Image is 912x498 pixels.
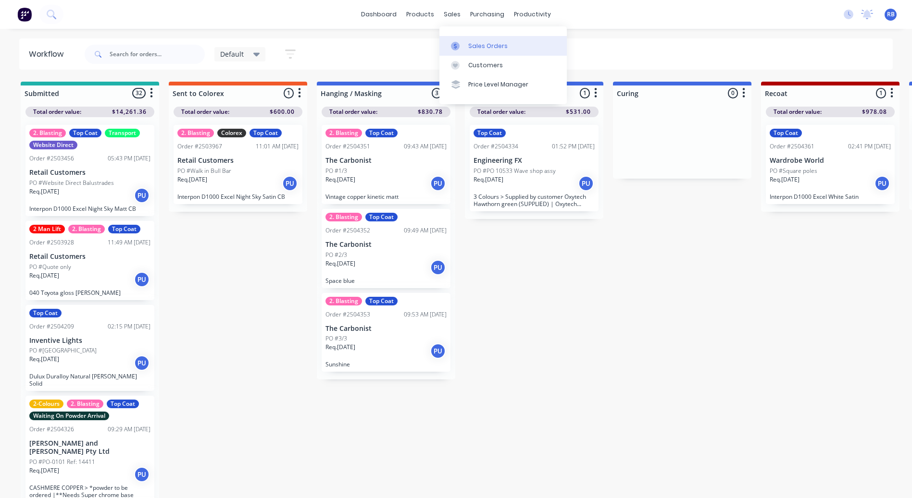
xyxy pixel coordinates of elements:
[29,154,74,163] div: Order #2503456
[465,7,509,22] div: purchasing
[29,466,59,475] p: Req. [DATE]
[110,45,205,64] input: Search for orders...
[177,142,222,151] div: Order #2503967
[365,129,398,137] div: Top Coat
[322,293,450,372] div: 2. BlastingTop CoatOrder #250435309:53 AM [DATE]The CarbonistPO #3/3Req.[DATE]PUSunshine
[29,225,65,233] div: 2 Man Lift
[468,80,528,89] div: Price Level Manager
[578,176,594,191] div: PU
[177,175,207,184] p: Req. [DATE]
[325,325,447,333] p: The Carbonist
[474,157,595,165] p: Engineering FX
[25,305,154,391] div: Top CoatOrder #250420902:15 PM [DATE]Inventive LightsPO #[GEOGRAPHIC_DATA]Req.[DATE]PUDulux Dural...
[29,346,97,355] p: PO #[GEOGRAPHIC_DATA]
[325,193,447,200] p: Vintage copper kinetic matt
[770,167,817,175] p: PO #Square poles
[325,157,447,165] p: The Carbonist
[134,188,150,203] div: PU
[474,175,503,184] p: Req. [DATE]
[325,142,370,151] div: Order #2504351
[29,400,63,408] div: 2-Colours
[468,42,508,50] div: Sales Orders
[322,125,450,204] div: 2. BlastingTop CoatOrder #250435109:43 AM [DATE]The CarbonistPO #1/3Req.[DATE]PUVintage copper ki...
[29,49,68,60] div: Workflow
[112,108,147,116] span: $14,261.36
[108,238,150,247] div: 11:49 AM [DATE]
[29,179,114,187] p: PO #Website Direct Balustrades
[325,241,447,249] p: The Carbonist
[17,7,32,22] img: Factory
[509,7,556,22] div: productivity
[69,129,101,137] div: Top Coat
[134,355,150,371] div: PU
[439,7,465,22] div: sales
[474,193,595,207] p: 3 Colours > Supplied by customer Oxytech Hawthorn green (SUPPLIED) | Oxytech Golden Yellow (SUPPL...
[134,467,150,482] div: PU
[552,142,595,151] div: 01:52 PM [DATE]
[566,108,591,116] span: $531.00
[67,400,103,408] div: 2. Blasting
[439,56,567,75] a: Customers
[474,142,518,151] div: Order #2504334
[325,361,447,368] p: Sunshine
[29,129,66,137] div: 2. Blasting
[29,337,150,345] p: Inventive Lights
[108,322,150,331] div: 02:15 PM [DATE]
[177,157,299,165] p: Retail Customers
[68,225,105,233] div: 2. Blasting
[365,297,398,305] div: Top Coat
[29,187,59,196] p: Req. [DATE]
[325,213,362,221] div: 2. Blasting
[29,205,150,212] p: Interpon D1000 Excel Night Sky Matt CB
[29,373,150,387] p: Dulux Duralloy Natural [PERSON_NAME] Solid
[474,167,556,175] p: PO #PO 10533 Wave shop assy
[468,61,503,70] div: Customers
[439,75,567,94] a: Price Level Manager
[770,193,891,200] p: Interpon D1000 Excel White Satin
[477,108,525,116] span: Total order value:
[325,251,347,259] p: PO #2/3
[430,176,446,191] div: PU
[770,175,800,184] p: Req. [DATE]
[108,425,150,434] div: 09:29 AM [DATE]
[33,108,81,116] span: Total order value:
[848,142,891,151] div: 02:41 PM [DATE]
[29,412,109,420] div: Waiting On Powder Arrival
[365,213,398,221] div: Top Coat
[177,129,214,137] div: 2. Blasting
[270,108,295,116] span: $600.00
[325,259,355,268] p: Req. [DATE]
[29,439,150,456] p: [PERSON_NAME] and [PERSON_NAME] Pty Ltd
[325,277,447,284] p: Space blue
[887,10,895,19] span: RB
[329,108,377,116] span: Total order value:
[404,310,447,319] div: 09:53 AM [DATE]
[177,193,299,200] p: Interpon D1000 Excel Night Sky Satin CB
[862,108,887,116] span: $978.08
[322,209,450,288] div: 2. BlastingTop CoatOrder #250435209:49 AM [DATE]The CarbonistPO #2/3Req.[DATE]PUSpace blue
[217,129,246,137] div: Colorex
[439,36,567,55] a: Sales Orders
[29,238,74,247] div: Order #2503928
[107,400,139,408] div: Top Coat
[25,221,154,300] div: 2 Man Lift2. BlastingTop CoatOrder #250392811:49 AM [DATE]Retail CustomersPO #Quote onlyReq.[DATE...
[250,129,282,137] div: Top Coat
[29,141,77,149] div: Website Direct
[325,297,362,305] div: 2. Blasting
[108,154,150,163] div: 05:43 PM [DATE]
[256,142,299,151] div: 11:01 AM [DATE]
[766,125,895,204] div: Top CoatOrder #250436102:41 PM [DATE]Wardrobe WorldPO #Square polesReq.[DATE]PUInterpon D1000 Exc...
[770,157,891,165] p: Wardrobe World
[325,175,355,184] p: Req. [DATE]
[29,322,74,331] div: Order #2504209
[325,334,347,343] p: PO #3/3
[29,263,71,271] p: PO #Quote only
[401,7,439,22] div: products
[430,343,446,359] div: PU
[29,355,59,364] p: Req. [DATE]
[875,176,890,191] div: PU
[470,125,599,211] div: Top CoatOrder #250433401:52 PM [DATE]Engineering FXPO #PO 10533 Wave shop assyReq.[DATE]PU3 Colou...
[282,176,298,191] div: PU
[108,225,140,233] div: Top Coat
[25,125,154,216] div: 2. BlastingTop CoatTransportWebsite DirectOrder #250345605:43 PM [DATE]Retail CustomersPO #Websit...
